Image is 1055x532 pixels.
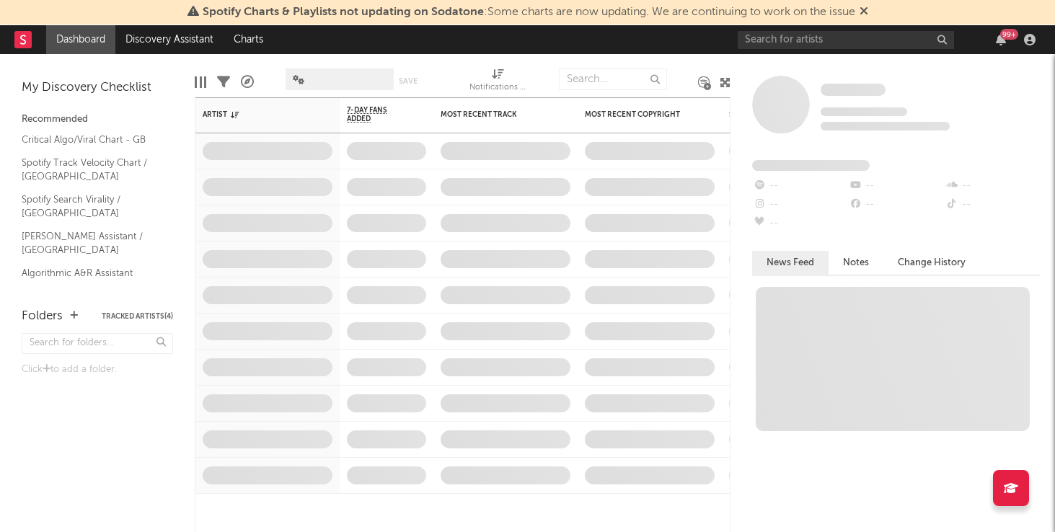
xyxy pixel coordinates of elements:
[996,34,1006,45] button: 99+
[752,214,848,233] div: --
[752,177,848,195] div: --
[347,106,405,123] span: 7-Day Fans Added
[399,77,418,85] button: Save
[821,83,886,97] a: Some Artist
[203,6,484,18] span: Spotify Charts & Playlists not updating on Sodatone
[848,177,944,195] div: --
[22,265,159,295] a: Algorithmic A&R Assistant ([GEOGRAPHIC_DATA])
[821,122,950,130] span: 0 fans last week
[945,195,1041,214] div: --
[102,313,173,320] button: Tracked Artists(4)
[195,61,206,103] div: Edit Columns
[585,110,693,119] div: Most Recent Copyright
[738,31,954,49] input: Search for artists
[22,308,63,325] div: Folders
[217,61,230,103] div: Filters
[22,132,159,148] a: Critical Algo/Viral Chart - GB
[945,177,1041,195] div: --
[752,160,870,171] span: Fans Added by Platform
[203,6,855,18] span: : Some charts are now updating. We are continuing to work on the issue
[46,25,115,54] a: Dashboard
[22,79,173,97] div: My Discovery Checklist
[224,25,273,54] a: Charts
[115,25,224,54] a: Discovery Assistant
[22,361,173,378] div: Click to add a folder.
[752,251,829,275] button: News Feed
[469,61,527,103] div: Notifications (Artist)
[22,155,159,185] a: Spotify Track Velocity Chart / [GEOGRAPHIC_DATA]
[752,195,848,214] div: --
[1000,29,1018,40] div: 99 +
[22,333,173,354] input: Search for folders...
[559,68,667,90] input: Search...
[469,79,527,97] div: Notifications (Artist)
[241,61,254,103] div: A&R Pipeline
[883,251,980,275] button: Change History
[22,192,159,221] a: Spotify Search Virality / [GEOGRAPHIC_DATA]
[22,111,173,128] div: Recommended
[441,110,549,119] div: Most Recent Track
[821,84,886,96] span: Some Artist
[860,6,868,18] span: Dismiss
[821,107,907,116] span: Tracking Since: [DATE]
[848,195,944,214] div: --
[203,110,311,119] div: Artist
[22,229,159,258] a: [PERSON_NAME] Assistant / [GEOGRAPHIC_DATA]
[829,251,883,275] button: Notes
